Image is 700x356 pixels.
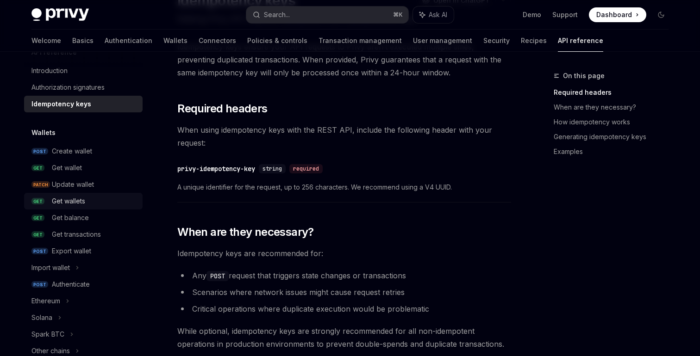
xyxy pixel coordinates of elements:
code: POST [206,271,229,281]
a: POSTExport wallet [24,243,143,259]
span: POST [31,281,48,288]
span: POST [31,248,48,255]
a: POSTCreate wallet [24,143,143,160]
a: How idempotency works [554,115,676,129]
span: While optional, idempotency keys are strongly recommended for all non-idempotent operations in pr... [177,325,511,350]
div: Import wallet [31,262,70,273]
div: Export wallet [52,246,91,257]
a: GETGet balance [24,209,143,226]
span: On this page [563,70,605,81]
span: GET [31,215,44,221]
a: Security [483,30,510,52]
a: Examples [554,144,676,159]
a: Dashboard [589,7,646,22]
div: Solana [31,312,52,323]
div: Authenticate [52,279,90,290]
a: GETGet transactions [24,226,143,243]
span: GET [31,231,44,238]
a: Recipes [521,30,547,52]
span: GET [31,198,44,205]
li: Critical operations where duplicate execution would be problematic [177,302,511,315]
button: Toggle dark mode [654,7,669,22]
a: Welcome [31,30,61,52]
a: Introduction [24,62,143,79]
span: PATCH [31,181,50,188]
div: Introduction [31,65,68,76]
a: When are they necessary? [554,100,676,115]
a: Generating idempotency keys [554,129,676,144]
span: Required headers [177,101,267,116]
h5: Wallets [31,127,56,138]
a: API reference [558,30,603,52]
span: string [262,165,282,172]
span: When are they necessary? [177,225,314,239]
div: Create wallet [52,146,92,157]
span: Ask AI [429,10,447,19]
div: Idempotency keys [31,98,91,110]
a: Required headers [554,85,676,100]
a: GETGet wallet [24,160,143,176]
a: Demo [523,10,541,19]
a: Transaction management [319,30,402,52]
a: Idempotency keys [24,96,143,112]
div: Update wallet [52,179,94,190]
div: Get balance [52,212,89,223]
a: Support [552,10,578,19]
span: Idempotency keys ensure your API requests to Privy aren’t executed multiple times, preventing dup... [177,40,511,79]
div: Spark BTC [31,329,64,340]
div: privy-idempotency-key [177,164,255,173]
div: Search... [264,9,290,20]
span: Idempotency keys are recommended for: [177,247,511,260]
a: Basics [72,30,94,52]
span: ⌘ K [393,11,403,18]
a: Connectors [199,30,236,52]
div: Get wallets [52,196,85,207]
div: required [289,164,323,173]
span: GET [31,165,44,172]
a: Authorization signatures [24,79,143,96]
span: A unique identifier for the request, up to 256 characters. We recommend using a V4 UUID. [177,182,511,193]
a: PATCHUpdate wallet [24,176,143,193]
button: Ask AI [413,6,454,23]
span: POST [31,148,48,155]
a: User management [413,30,472,52]
div: Get transactions [52,229,101,240]
img: dark logo [31,8,89,21]
span: When using idempotency keys with the REST API, include the following header with your request: [177,123,511,149]
span: Dashboard [596,10,632,19]
a: Policies & controls [247,30,307,52]
button: Search...⌘K [246,6,408,23]
li: Scenarios where network issues might cause request retries [177,286,511,299]
div: Ethereum [31,295,60,307]
li: Any request that triggers state changes or transactions [177,269,511,282]
a: POSTAuthenticate [24,276,143,293]
a: Wallets [163,30,187,52]
a: Authentication [105,30,152,52]
a: GETGet wallets [24,193,143,209]
div: Get wallet [52,162,82,173]
div: Authorization signatures [31,82,105,93]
